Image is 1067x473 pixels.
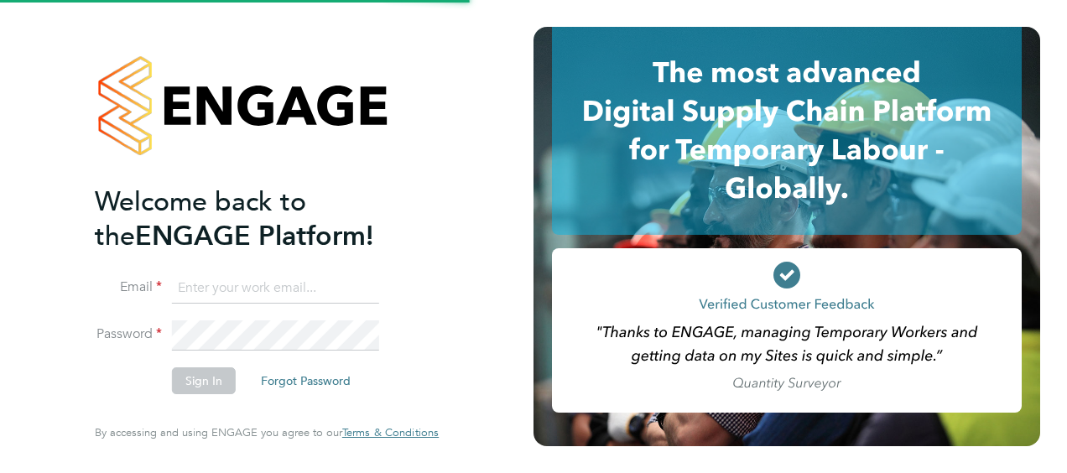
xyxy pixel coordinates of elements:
span: By accessing and using ENGAGE you agree to our [95,425,439,439]
button: Forgot Password [247,367,364,394]
h2: ENGAGE Platform! [95,185,422,253]
label: Password [95,325,162,343]
label: Email [95,278,162,296]
input: Enter your work email... [172,273,379,304]
button: Sign In [172,367,236,394]
span: Terms & Conditions [342,425,439,439]
a: Terms & Conditions [342,426,439,439]
span: Welcome back to the [95,185,306,252]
